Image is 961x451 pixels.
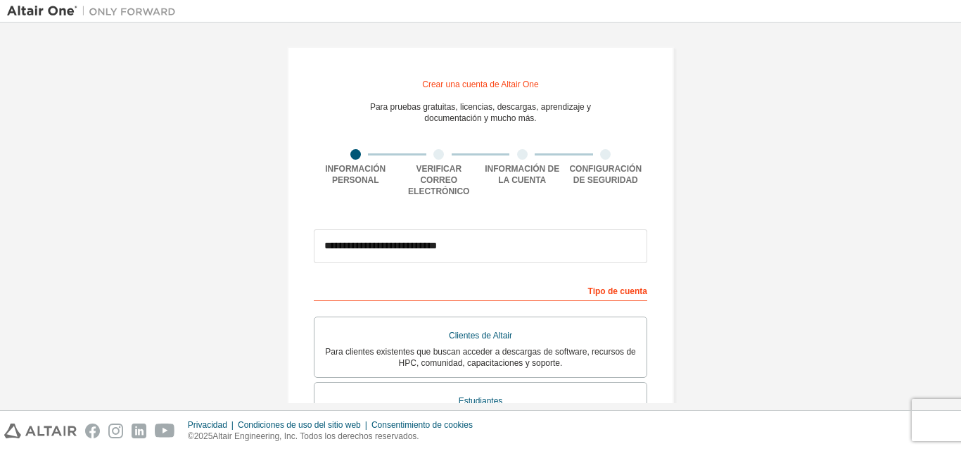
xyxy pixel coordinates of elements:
img: youtube.svg [155,424,175,438]
font: Estudiantes [459,396,503,406]
font: Información personal [325,164,386,185]
font: Para pruebas gratuitas, licencias, descargas, aprendizaje y [370,102,591,112]
img: altair_logo.svg [4,424,77,438]
font: Privacidad [188,420,227,430]
font: © [188,431,194,441]
img: linkedin.svg [132,424,146,438]
font: Verificar correo electrónico [408,164,469,196]
font: Información de la cuenta [485,164,559,185]
font: Condiciones de uso del sitio web [238,420,361,430]
font: 2025 [194,431,213,441]
font: Clientes de Altair [449,331,512,341]
img: instagram.svg [108,424,123,438]
img: Altair Uno [7,4,183,18]
font: Para clientes existentes que buscan acceder a descargas de software, recursos de HPC, comunidad, ... [325,347,636,368]
img: facebook.svg [85,424,100,438]
font: documentación y mucho más. [424,113,536,123]
font: Configuración de seguridad [569,164,642,185]
font: Altair Engineering, Inc. Todos los derechos reservados. [212,431,419,441]
font: Tipo de cuenta [588,286,647,296]
font: Consentimiento de cookies [371,420,473,430]
font: Crear una cuenta de Altair One [422,80,538,89]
